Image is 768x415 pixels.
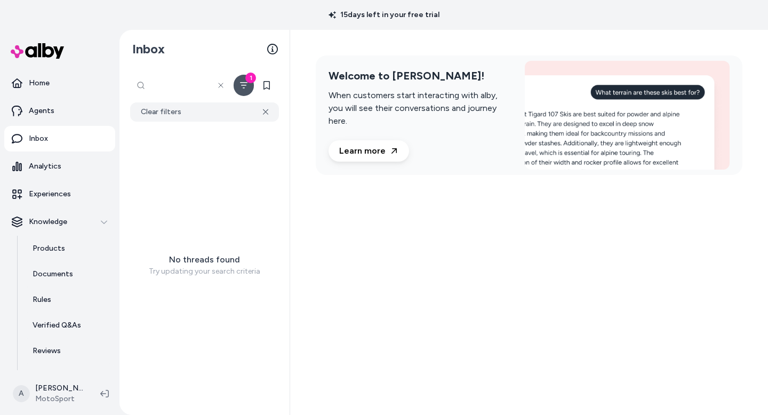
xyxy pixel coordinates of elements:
a: Reviews [22,338,115,364]
span: Try updating your search criteria [149,266,260,277]
button: Knowledge [4,209,115,235]
img: Welcome to alby! [525,61,730,170]
p: Analytics [29,161,61,172]
span: A [13,385,30,402]
a: Agents [4,98,115,124]
a: Learn more [329,140,409,162]
p: Documents [33,269,73,280]
a: Products [22,236,115,261]
p: Verified Q&As [33,320,81,331]
h2: Welcome to [PERSON_NAME]! [329,69,512,83]
button: A[PERSON_NAME]MotoSport [6,377,92,411]
a: Documents [22,261,115,287]
p: Knowledge [29,217,67,227]
p: When customers start interacting with alby, you will see their conversations and journey here. [329,89,512,127]
img: alby Logo [11,43,64,59]
a: Analytics [4,154,115,179]
p: Reviews [33,346,61,356]
a: Rules [22,287,115,313]
p: Rules [33,294,51,305]
p: 15 days left in your free trial [322,10,446,20]
p: [PERSON_NAME] [35,383,83,394]
div: 1 [245,73,256,83]
button: Filter [234,75,254,96]
h2: Inbox [132,41,165,57]
p: Home [29,78,50,89]
p: Inbox [29,133,48,144]
a: Home [4,70,115,96]
p: Agents [29,106,54,116]
p: Products [33,243,65,254]
a: Inbox [4,126,115,151]
button: Clear filters [130,102,279,122]
span: No threads found [169,253,240,266]
a: Experiences [4,181,115,207]
a: Survey Questions [22,364,115,389]
p: Experiences [29,189,71,199]
span: MotoSport [35,394,83,404]
a: Verified Q&As [22,313,115,338]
